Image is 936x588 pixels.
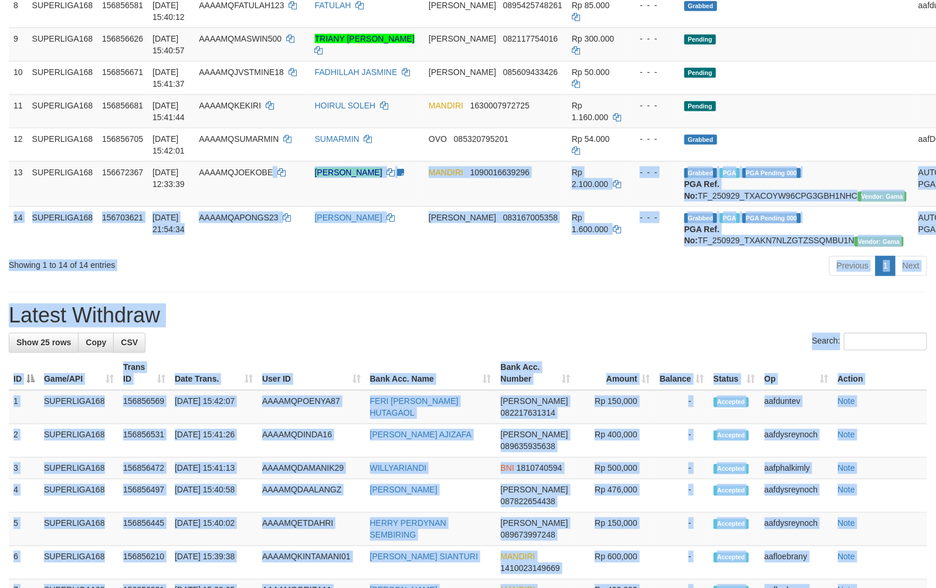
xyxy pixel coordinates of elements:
[655,424,709,458] td: -
[152,134,185,155] span: [DATE] 15:42:01
[9,424,39,458] td: 2
[257,390,365,424] td: AAAAMQPOENYA87
[760,390,833,424] td: aafduntev
[838,430,856,440] a: Note
[655,513,709,546] td: -
[760,424,833,458] td: aafdysreynoch
[503,67,558,77] span: Copy 085609433426 to clipboard
[199,168,273,177] span: AAAAMQJOEKOBE
[102,168,143,177] span: 156672367
[315,213,382,222] a: [PERSON_NAME]
[199,34,282,43] span: AAAAMQMASWIN500
[170,513,257,546] td: [DATE] 15:40:02
[714,486,749,496] span: Accepted
[102,134,143,144] span: 156856705
[113,333,145,353] a: CSV
[714,519,749,529] span: Accepted
[9,546,39,580] td: 6
[102,34,143,43] span: 156856626
[429,134,447,144] span: OVO
[370,485,438,495] a: [PERSON_NAME]
[118,546,170,580] td: 156856210
[895,256,927,276] a: Next
[39,424,118,458] td: SUPERLIGA168
[838,519,856,528] a: Note
[28,61,98,94] td: SUPERLIGA168
[760,458,833,480] td: aafphalkimly
[257,480,365,513] td: AAAAMQDAALANGZ
[257,458,365,480] td: AAAAMQDAMANIK29
[9,206,28,251] td: 14
[370,464,427,473] a: WILLYARIANDI
[470,101,530,110] span: Copy 1630007972725 to clipboard
[630,66,675,78] div: - - -
[501,564,560,573] span: Copy 1410023149669 to clipboard
[102,101,143,110] span: 156856681
[370,430,472,440] a: [PERSON_NAME] AJIZAFA
[16,338,71,348] span: Show 25 rows
[39,390,118,424] td: SUPERLIGA168
[118,424,170,458] td: 156856531
[9,390,39,424] td: 1
[501,497,555,507] span: Copy 087822654438 to clipboard
[9,28,28,61] td: 9
[257,424,365,458] td: AAAAMQDINDA16
[684,68,716,78] span: Pending
[199,67,284,77] span: AAAAMQJVSTMINE18
[714,553,749,563] span: Accepted
[655,357,709,390] th: Balance: activate to sort column ascending
[39,480,118,513] td: SUPERLIGA168
[152,213,185,234] span: [DATE] 21:54:34
[501,442,555,451] span: Copy 089635935638 to clipboard
[9,94,28,128] td: 11
[39,513,118,546] td: SUPERLIGA168
[838,552,856,562] a: Note
[152,1,185,22] span: [DATE] 15:40:12
[680,161,914,206] td: TF_250929_TXACOYW96CPG3GBH1NHC
[496,357,575,390] th: Bank Acc. Number: activate to sort column ascending
[684,135,717,145] span: Grabbed
[9,513,39,546] td: 5
[102,213,143,222] span: 156703621
[118,357,170,390] th: Trans ID: activate to sort column ascending
[118,480,170,513] td: 156856497
[572,67,610,77] span: Rp 50.000
[501,519,568,528] span: [PERSON_NAME]
[501,464,514,473] span: BNI
[684,225,720,246] b: PGA Ref. No:
[838,464,856,473] a: Note
[315,168,382,177] a: [PERSON_NAME]
[118,458,170,480] td: 156856472
[684,213,717,223] span: Grabbed
[9,161,28,206] td: 13
[575,480,654,513] td: Rp 476,000
[838,397,856,406] a: Note
[78,333,114,353] a: Copy
[370,519,446,540] a: HERRY PERDYNAN SEMBIRING
[315,134,360,144] a: SUMARMIN
[152,67,185,89] span: [DATE] 15:41:37
[315,67,398,77] a: FADHILLAH JASMINE
[833,357,927,390] th: Action
[684,179,720,200] b: PGA Ref. No:
[630,33,675,45] div: - - -
[365,357,496,390] th: Bank Acc. Name: activate to sort column ascending
[572,1,610,10] span: Rp 85.000
[680,206,914,251] td: TF_250929_TXAKN7NLZGTZSSQMBU1N
[503,1,562,10] span: Copy 0895425748261 to clipboard
[9,61,28,94] td: 10
[9,480,39,513] td: 4
[170,458,257,480] td: [DATE] 15:41:13
[517,464,562,473] span: Copy 1810740594 to clipboard
[714,431,749,441] span: Accepted
[572,101,608,122] span: Rp 1.160.000
[370,397,459,418] a: FERI [PERSON_NAME] HUTAGAOL
[684,35,716,45] span: Pending
[170,424,257,458] td: [DATE] 15:41:26
[709,357,760,390] th: Status: activate to sort column ascending
[199,213,278,222] span: AAAAMQAPONGS23
[28,206,98,251] td: SUPERLIGA168
[152,168,185,189] span: [DATE] 12:33:39
[575,513,654,546] td: Rp 150,000
[118,390,170,424] td: 156856569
